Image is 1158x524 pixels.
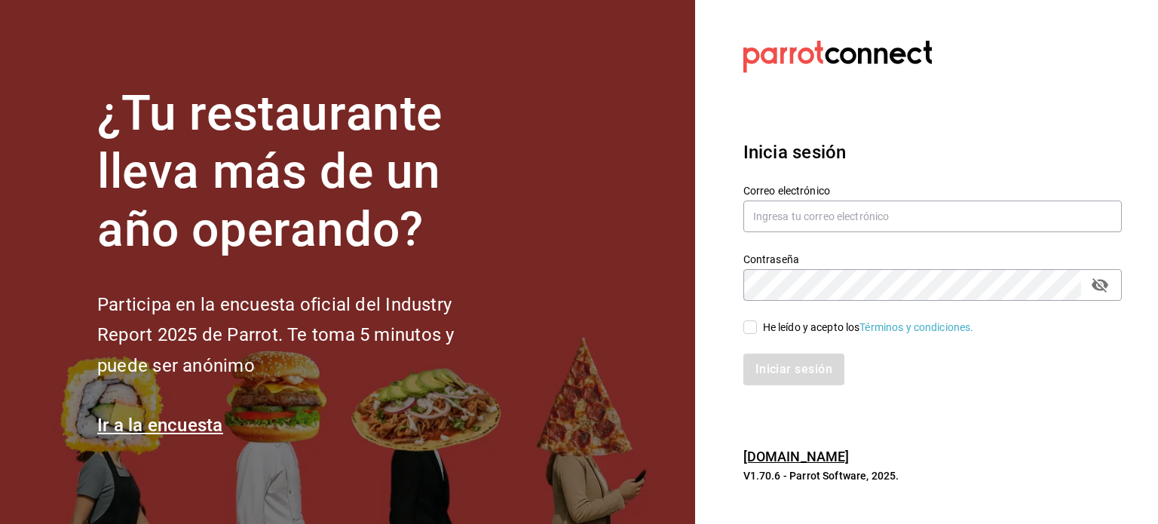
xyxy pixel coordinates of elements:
[743,139,1122,166] h3: Inicia sesión
[97,85,504,259] h1: ¿Tu restaurante lleva más de un año operando?
[743,468,1122,483] p: V1.70.6 - Parrot Software, 2025.
[743,449,850,464] a: [DOMAIN_NAME]
[743,254,1122,265] label: Contraseña
[763,320,974,336] div: He leído y acepto los
[859,321,973,333] a: Términos y condiciones.
[97,415,223,436] a: Ir a la encuesta
[97,290,504,382] h2: Participa en la encuesta oficial del Industry Report 2025 de Parrot. Te toma 5 minutos y puede se...
[743,185,1122,196] label: Correo electrónico
[743,201,1122,232] input: Ingresa tu correo electrónico
[1087,272,1113,298] button: passwordField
